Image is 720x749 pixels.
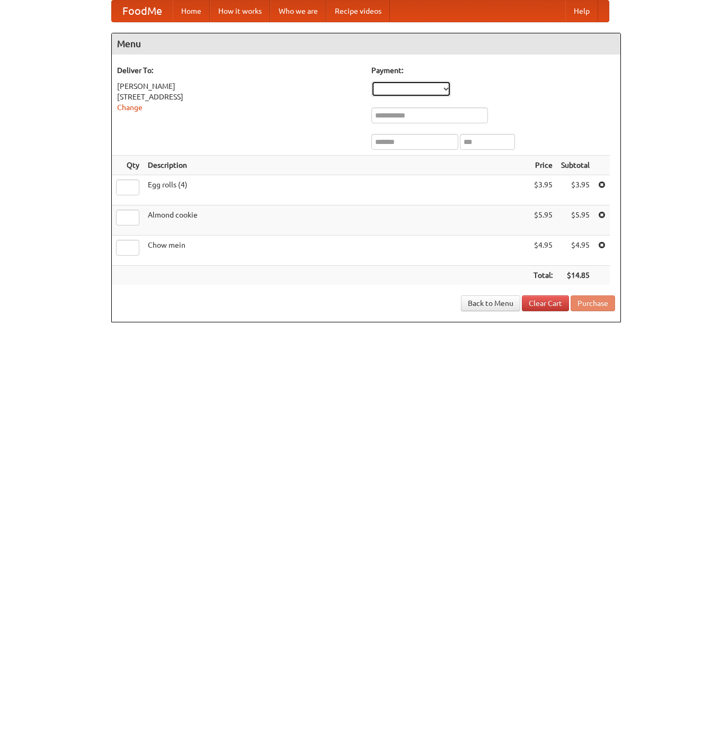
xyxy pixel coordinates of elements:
a: How it works [210,1,270,22]
td: $3.95 [557,175,594,205]
th: Subtotal [557,156,594,175]
a: Clear Cart [522,295,569,311]
h5: Payment: [371,65,615,76]
td: Chow mein [144,236,529,266]
h5: Deliver To: [117,65,361,76]
div: [PERSON_NAME] [117,81,361,92]
th: Price [529,156,557,175]
th: Qty [112,156,144,175]
a: Home [173,1,210,22]
td: $5.95 [529,205,557,236]
div: [STREET_ADDRESS] [117,92,361,102]
td: $4.95 [529,236,557,266]
a: Back to Menu [461,295,520,311]
a: Change [117,103,143,112]
th: Description [144,156,529,175]
td: $4.95 [557,236,594,266]
a: Who we are [270,1,326,22]
td: $3.95 [529,175,557,205]
a: Help [565,1,598,22]
td: Egg rolls (4) [144,175,529,205]
h4: Menu [112,33,620,55]
button: Purchase [571,295,615,311]
a: Recipe videos [326,1,390,22]
th: $14.85 [557,266,594,285]
a: FoodMe [112,1,173,22]
td: Almond cookie [144,205,529,236]
th: Total: [529,266,557,285]
td: $5.95 [557,205,594,236]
